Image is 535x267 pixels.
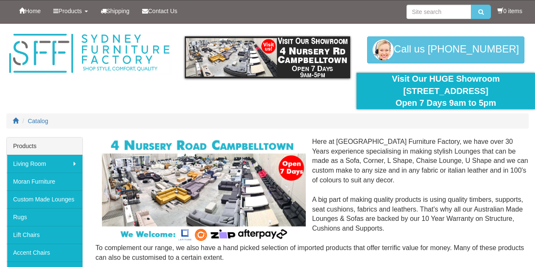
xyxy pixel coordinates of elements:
[406,5,471,19] input: Site search
[148,8,177,14] span: Contact Us
[6,32,172,75] img: Sydney Furniture Factory
[185,36,351,78] img: showroom.gif
[13,0,47,22] a: Home
[7,190,82,208] a: Custom Made Lounges
[7,173,82,190] a: Moran Furniture
[107,8,130,14] span: Shipping
[58,8,82,14] span: Products
[25,8,41,14] span: Home
[7,244,82,261] a: Accent Chairs
[497,7,522,15] li: 0 items
[28,118,48,124] a: Catalog
[7,155,82,173] a: Living Room
[7,226,82,244] a: Lift Chairs
[363,73,529,109] div: Visit Our HUGE Showroom [STREET_ADDRESS] Open 7 Days 9am to 5pm
[94,0,136,22] a: Shipping
[47,0,94,22] a: Products
[7,138,82,155] div: Products
[7,208,82,226] a: Rugs
[102,137,306,243] img: Corner Modular Lounges
[136,0,184,22] a: Contact Us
